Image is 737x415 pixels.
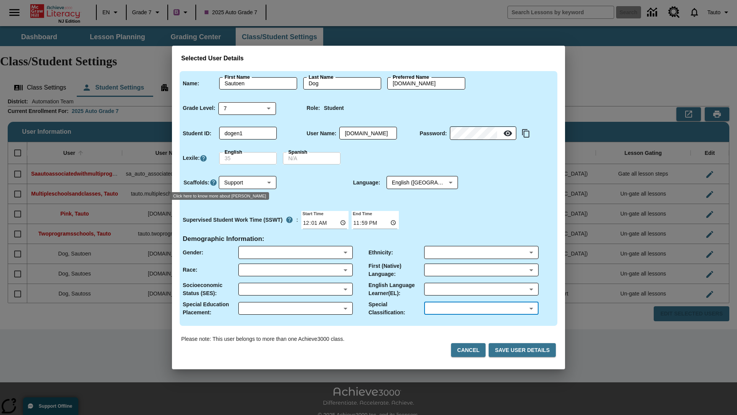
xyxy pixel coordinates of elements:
div: Scaffolds [219,176,276,189]
label: First Name [225,74,250,81]
div: Student ID [219,127,277,139]
div: Language [387,176,458,189]
label: Last Name [309,74,333,81]
p: Student ID : [183,129,212,138]
p: Scaffolds : [183,179,210,187]
p: Special Education Placement : [183,300,238,317]
p: Grade Level : [183,104,215,112]
p: User Name : [307,129,337,138]
div: English ([GEOGRAPHIC_DATA]) [387,176,458,189]
div: Password [450,127,516,140]
button: Copy text to clipboard [519,127,532,140]
div: Click here to know more about [PERSON_NAME] [170,192,269,200]
label: Preferred Name [393,74,429,81]
button: Reveal Password [500,126,516,141]
label: Spanish [288,149,307,156]
p: Ethnicity : [368,249,393,257]
p: Student [324,104,344,112]
button: Save User Details [489,343,556,357]
p: Socioeconomic Status (SES) : [183,281,238,297]
button: Supervised Student Work Time is the timeframe when students can take LevelSet and when lessons ar... [283,213,296,227]
div: : [183,213,298,227]
label: English [225,149,242,156]
p: English Language Learner(EL) : [368,281,424,297]
p: Gender : [183,249,203,257]
label: End Time [352,210,372,216]
p: Lexile : [183,154,200,162]
p: Special Classification : [368,300,424,317]
p: Role : [307,104,320,112]
p: Password : [420,129,447,138]
p: Name : [183,80,199,88]
h3: Selected User Details [181,55,556,62]
button: Cancel [451,343,486,357]
p: Please note: This user belongs to more than one Achieve3000 class. [181,335,344,343]
label: Start Time [301,210,324,216]
p: Supervised Student Work Time (SSWT) [183,216,283,224]
div: 7 [218,102,276,115]
button: Click here to know more about Scaffolds [210,179,217,187]
div: Grade Level [218,102,276,115]
div: Support [219,176,276,189]
p: Language : [353,179,380,187]
h4: Demographic Information : [183,235,264,243]
p: First (Native) Language : [368,262,424,278]
a: Click here to know more about Lexiles, Will open in new tab [200,154,207,162]
p: Race : [183,266,197,274]
div: User Name [339,127,397,139]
